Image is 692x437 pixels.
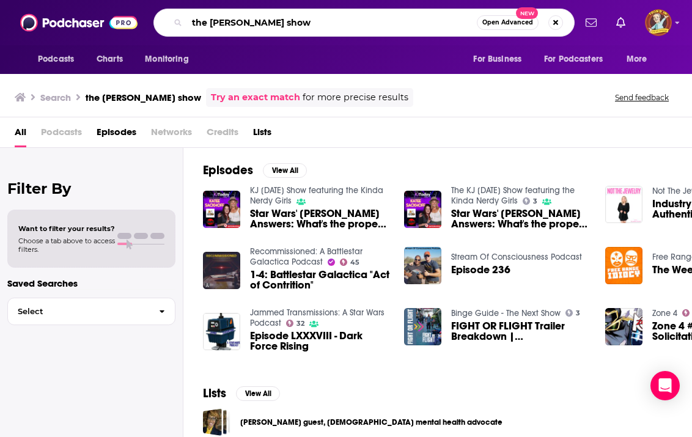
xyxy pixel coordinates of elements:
[18,224,115,233] span: Want to filter your results?
[7,298,175,325] button: Select
[404,191,441,228] img: Star Wars' Katie Sackhoff Answers: What's the proper way to pronounce Bo-Katan?
[451,208,591,229] a: Star Wars' Katie Sackhoff Answers: What's the proper way to pronounce Bo-Katan?
[605,186,642,223] img: Industry Struggles, Authenticity, and Friendship with Katee Sackhoff
[611,12,630,33] a: Show notifications dropdown
[8,307,149,315] span: Select
[41,122,82,147] span: Podcasts
[340,259,360,266] a: 45
[250,246,363,267] a: Recommissioned: A Battlestar Galactica Podcast
[250,208,389,229] a: Star Wars' Katie Sackhoff Answers: What's the proper way to pronounce Bo-Katan?
[477,15,539,30] button: Open AdvancedNew
[523,197,538,205] a: 3
[20,11,138,34] img: Podchaser - Follow, Share and Rate Podcasts
[40,92,71,103] h3: Search
[250,270,389,290] a: 1-4: Battlestar Galactica "Act of Contrition"
[451,308,561,318] a: Binge Guide - The Next Show
[240,416,502,429] a: [PERSON_NAME] guest, [DEMOGRAPHIC_DATA] mental health advocate
[18,237,115,254] span: Choose a tab above to access filters.
[404,247,441,284] img: Episode 236
[136,48,204,71] button: open menu
[211,90,300,105] a: Try an exact match
[203,163,253,178] h2: Episodes
[7,277,175,289] p: Saved Searches
[203,252,240,289] img: 1-4: Battlestar Galactica "Act of Contrition"
[296,321,304,326] span: 32
[627,51,647,68] span: More
[645,9,672,36] button: Show profile menu
[451,252,582,262] a: Stream Of Consciousness Podcast
[451,208,591,229] span: Star Wars' [PERSON_NAME] Answers: What's the proper way to pronounce [PERSON_NAME]?
[286,320,305,327] a: 32
[645,9,672,36] span: Logged in as JimCummingspod
[404,308,441,345] img: FIGHT OR FLIGHT Trailer Breakdown | Josh Hartnett vs Killers at 37,000 Feet!
[451,185,575,206] a: The KJ Today Show featuring the Kinda Nerdy Girls
[153,9,575,37] div: Search podcasts, credits, & more...
[451,265,510,275] a: Episode 236
[565,309,581,317] a: 3
[451,321,591,342] a: FIGHT OR FLIGHT Trailer Breakdown | Josh Hartnett vs Killers at 37,000 Feet!
[605,247,642,284] img: The Week In Geek: September 10, 2025!
[350,260,359,265] span: 45
[645,9,672,36] img: User Profile
[576,310,580,316] span: 3
[145,51,188,68] span: Monitoring
[482,20,533,26] span: Open Advanced
[650,371,680,400] div: Open Intercom Messenger
[7,180,175,197] h2: Filter By
[581,12,602,33] a: Show notifications dropdown
[544,51,603,68] span: For Podcasters
[533,199,537,204] span: 3
[15,122,26,147] a: All
[652,308,677,318] a: Zone 4
[465,48,537,71] button: open menu
[203,163,307,178] a: EpisodesView All
[611,92,672,103] button: Send feedback
[187,13,477,32] input: Search podcasts, credits, & more...
[250,208,389,229] span: Star Wars' [PERSON_NAME] Answers: What's the proper way to pronounce [PERSON_NAME]?
[151,122,192,147] span: Networks
[263,163,307,178] button: View All
[605,308,642,345] img: Zone 4 #270: Marvel & DC Solicitations
[89,48,130,71] a: Charts
[236,386,280,401] button: View All
[203,386,280,401] a: ListsView All
[29,48,90,71] button: open menu
[618,48,663,71] button: open menu
[451,321,591,342] span: FIGHT OR FLIGHT Trailer Breakdown | [PERSON_NAME] vs Killers at 37,000 Feet!
[253,122,271,147] a: Lists
[203,386,226,401] h2: Lists
[516,7,538,19] span: New
[97,51,123,68] span: Charts
[203,408,230,436] a: Katie Dale guest, Christian mental health advocate
[203,191,240,228] img: Star Wars' Katie Sackhoff Answers: What's the proper way to pronounce Bo-Katan?
[536,48,620,71] button: open menu
[97,122,136,147] a: Episodes
[203,313,240,350] img: Episode LXXXVIII - Dark Force Rising
[207,122,238,147] span: Credits
[250,185,383,206] a: KJ TODAY Show featuring the Kinda Nerdy Girls
[250,307,385,328] a: Jammed Transmissions: A Star Wars Podcast
[473,51,521,68] span: For Business
[38,51,74,68] span: Podcasts
[303,90,408,105] span: for more precise results
[250,331,389,351] a: Episode LXXXVIII - Dark Force Rising
[86,92,201,103] h3: the [PERSON_NAME] show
